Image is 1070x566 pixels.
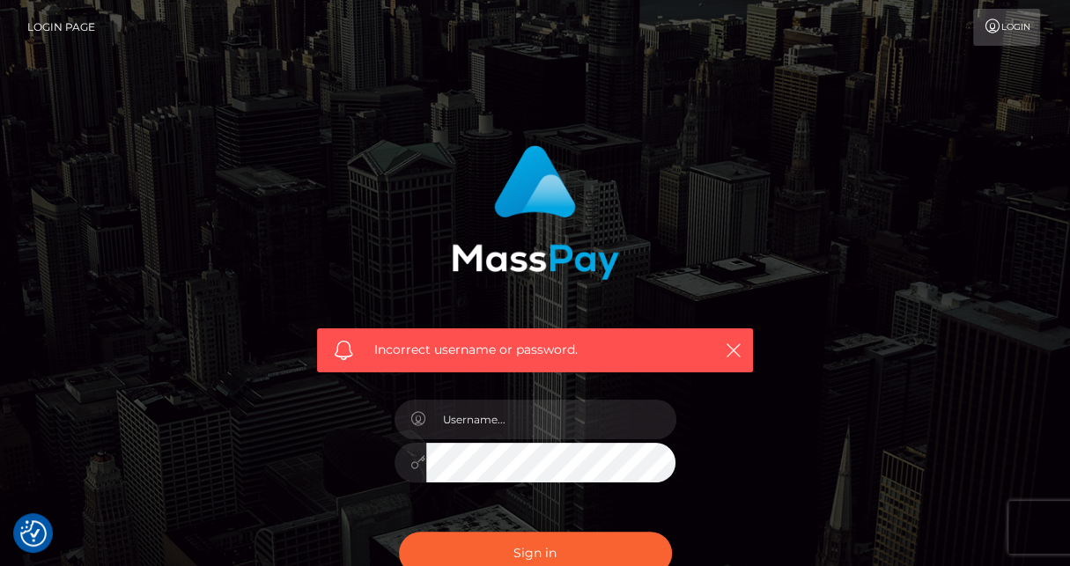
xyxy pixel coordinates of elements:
input: Username... [426,400,676,439]
a: Login Page [27,9,95,46]
img: Revisit consent button [20,520,47,547]
button: Consent Preferences [20,520,47,547]
a: Login [973,9,1040,46]
span: Incorrect username or password. [374,341,696,359]
img: MassPay Login [452,145,619,280]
